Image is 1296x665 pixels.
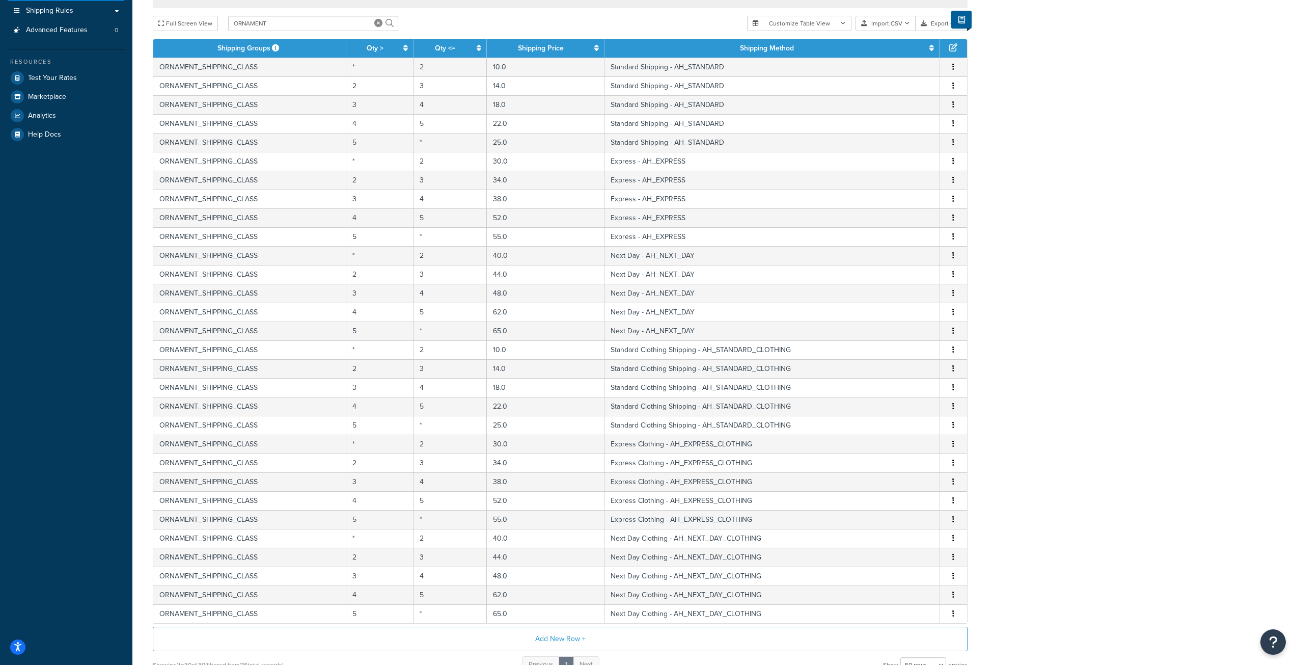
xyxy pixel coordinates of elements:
[153,491,346,510] td: ORNAMENT_SHIPPING_CLASS
[8,107,125,125] a: Analytics
[346,586,413,604] td: 4
[346,190,413,208] td: 3
[413,265,487,284] td: 3
[153,303,346,322] td: ORNAMENT_SHIPPING_CLASS
[604,322,940,340] td: Next Day - AH_NEXT_DAY
[487,529,604,548] td: 40.0
[487,472,604,491] td: 38.0
[413,246,487,265] td: 2
[604,416,940,435] td: Standard Clothing Shipping - AH_STANDARD_CLOTHING
[346,171,413,190] td: 2
[153,378,346,397] td: ORNAMENT_SHIPPING_CLASS
[346,208,413,227] td: 4
[604,435,940,454] td: Express Clothing - AH_EXPRESS_CLOTHING
[413,472,487,491] td: 4
[604,208,940,227] td: Express - AH_EXPRESS
[8,88,125,106] a: Marketplace
[604,284,940,303] td: Next Day - AH_NEXT_DAY
[153,627,968,651] button: Add New Row +
[487,510,604,529] td: 55.0
[346,416,413,435] td: 5
[487,303,604,322] td: 62.0
[346,548,413,567] td: 2
[413,586,487,604] td: 5
[28,112,56,120] span: Analytics
[747,16,851,31] button: Customize Table View
[346,378,413,397] td: 3
[8,2,125,20] a: Shipping Rules
[153,548,346,567] td: ORNAMENT_SHIPPING_CLASS
[413,190,487,208] td: 4
[487,454,604,472] td: 34.0
[487,322,604,340] td: 65.0
[346,359,413,378] td: 2
[487,284,604,303] td: 48.0
[346,95,413,114] td: 3
[153,133,346,152] td: ORNAMENT_SHIPPING_CLASS
[153,397,346,416] td: ORNAMENT_SHIPPING_CLASS
[487,604,604,623] td: 65.0
[346,472,413,491] td: 3
[604,378,940,397] td: Standard Clothing Shipping - AH_STANDARD_CLOTHING
[951,11,972,29] button: Show Help Docs
[153,114,346,133] td: ORNAMENT_SHIPPING_CLASS
[435,43,455,54] a: Qty <=
[487,227,604,246] td: 55.0
[413,359,487,378] td: 3
[487,567,604,586] td: 48.0
[740,43,794,54] a: Shipping Method
[8,69,125,87] a: Test Your Rates
[413,340,487,359] td: 2
[487,359,604,378] td: 14.0
[228,16,398,31] input: Search
[413,454,487,472] td: 3
[8,125,125,144] a: Help Docs
[413,171,487,190] td: 3
[346,133,413,152] td: 5
[487,114,604,133] td: 22.0
[153,604,346,623] td: ORNAMENT_SHIPPING_CLASS
[153,472,346,491] td: ORNAMENT_SHIPPING_CLASS
[346,284,413,303] td: 3
[153,416,346,435] td: ORNAMENT_SHIPPING_CLASS
[604,567,940,586] td: Next Day Clothing - AH_NEXT_DAY_CLOTHING
[487,152,604,171] td: 30.0
[604,397,940,416] td: Standard Clothing Shipping - AH_STANDARD_CLOTHING
[604,548,940,567] td: Next Day Clothing - AH_NEXT_DAY_CLOTHING
[487,246,604,265] td: 40.0
[413,284,487,303] td: 4
[346,567,413,586] td: 3
[346,604,413,623] td: 5
[487,586,604,604] td: 62.0
[487,76,604,95] td: 14.0
[153,529,346,548] td: ORNAMENT_SHIPPING_CLASS
[413,114,487,133] td: 5
[413,529,487,548] td: 2
[367,43,383,54] a: Qty >
[153,208,346,227] td: ORNAMENT_SHIPPING_CLASS
[346,265,413,284] td: 2
[487,416,604,435] td: 25.0
[487,397,604,416] td: 22.0
[153,58,346,76] td: ORNAMENT_SHIPPING_CLASS
[153,246,346,265] td: ORNAMENT_SHIPPING_CLASS
[856,16,916,31] button: Import CSV
[487,491,604,510] td: 52.0
[28,93,66,101] span: Marketplace
[413,567,487,586] td: 4
[153,435,346,454] td: ORNAMENT_SHIPPING_CLASS
[413,303,487,322] td: 5
[153,227,346,246] td: ORNAMENT_SHIPPING_CLASS
[153,76,346,95] td: ORNAMENT_SHIPPING_CLASS
[916,16,968,31] button: Export CSV
[604,133,940,152] td: Standard Shipping - AH_STANDARD
[153,340,346,359] td: ORNAMENT_SHIPPING_CLASS
[604,359,940,378] td: Standard Clothing Shipping - AH_STANDARD_CLOTHING
[487,208,604,227] td: 52.0
[487,171,604,190] td: 34.0
[413,58,487,76] td: 2
[604,510,940,529] td: Express Clothing - AH_EXPRESS_CLOTHING
[413,208,487,227] td: 5
[604,586,940,604] td: Next Day Clothing - AH_NEXT_DAY_CLOTHING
